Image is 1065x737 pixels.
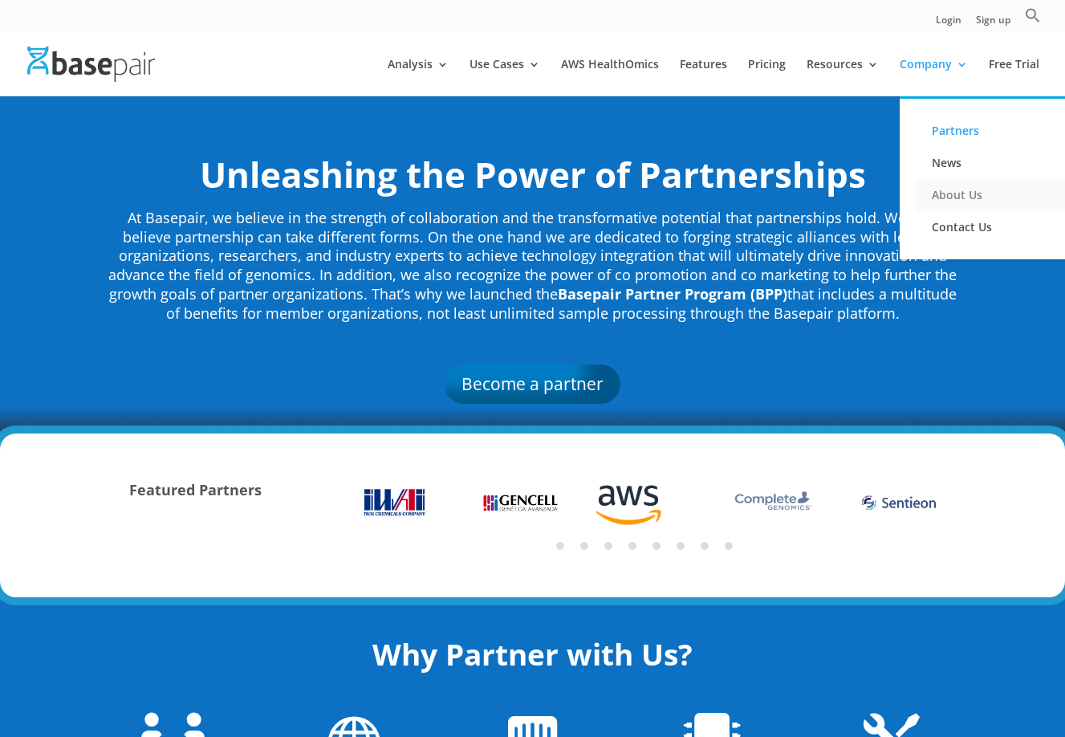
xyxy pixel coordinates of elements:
span: At Basepair, we believe in the strength of collaboration and the transformative potential that pa... [108,208,957,323]
a: Login [936,15,961,32]
button: 7 of 2 [701,542,709,550]
button: 8 of 2 [725,542,733,550]
a: Resources [807,59,879,96]
strong: Unleashing the Power of Partnerships [200,150,866,198]
a: AWS HealthOmics [561,59,659,96]
a: Use Cases [469,59,540,96]
button: 2 of 2 [580,542,588,550]
a: Features [680,59,727,96]
img: Basepair [27,47,155,81]
strong: Featured Partners [129,480,262,499]
img: sentieon [857,494,939,512]
button: 5 of 2 [652,542,661,550]
button: 3 of 2 [604,542,612,550]
a: Analysis [388,59,449,96]
a: Company [900,59,968,96]
button: 4 of 2 [628,542,636,550]
strong: Why Partner with Us? [372,633,693,674]
svg: Search [1025,7,1041,23]
a: Search Icon Link [1025,7,1041,32]
a: Become a partner [445,364,620,403]
strong: Basepair Partner Program (BPP) [558,284,787,303]
button: 1 of 2 [556,542,564,550]
button: 6 of 2 [677,542,685,550]
a: Free Trial [989,59,1039,96]
a: Pricing [748,59,786,96]
a: Sign up [976,15,1010,32]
